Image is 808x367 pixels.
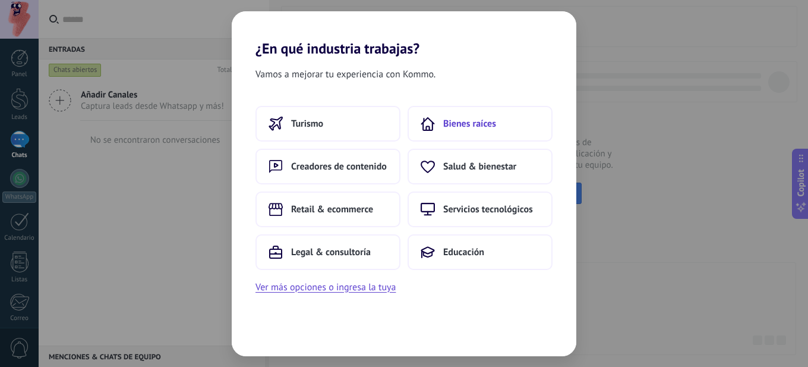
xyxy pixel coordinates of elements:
[408,149,553,184] button: Salud & bienestar
[255,280,396,295] button: Ver más opciones o ingresa la tuya
[291,118,323,130] span: Turismo
[291,246,371,258] span: Legal & consultoría
[408,234,553,270] button: Educación
[255,234,400,270] button: Legal & consultoría
[232,11,576,57] h2: ¿En qué industria trabajas?
[255,106,400,142] button: Turismo
[255,149,400,184] button: Creadores de contenido
[408,106,553,142] button: Bienes raíces
[443,203,533,215] span: Servicios tecnológicos
[443,161,516,172] span: Salud & bienestar
[443,118,496,130] span: Bienes raíces
[255,192,400,227] button: Retail & ecommerce
[255,67,435,82] span: Vamos a mejorar tu experiencia con Kommo.
[408,192,553,227] button: Servicios tecnológicos
[291,161,387,172] span: Creadores de contenido
[291,203,373,215] span: Retail & ecommerce
[443,246,484,258] span: Educación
